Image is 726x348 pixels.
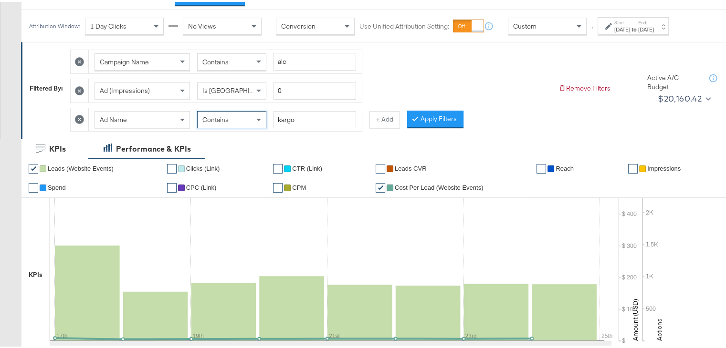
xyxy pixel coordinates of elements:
[274,109,356,127] input: Enter a search term
[202,84,275,93] span: Is [GEOGRAPHIC_DATA]
[369,109,400,126] button: + Add
[407,109,463,126] button: Apply Filters
[631,297,640,339] text: Amount (USD)
[647,72,700,89] div: Active A/C Budget
[630,24,638,31] strong: to
[588,24,597,28] span: ↑
[90,20,126,29] span: 1 Day Clicks
[628,162,638,172] a: ✔
[614,18,630,24] label: Start:
[116,142,191,153] div: Performance & KPIs
[376,181,385,191] a: ✔
[100,113,127,122] span: Ad Name
[29,181,38,191] a: ✔
[100,56,149,64] span: Campaign Name
[556,163,574,170] span: Reach
[167,162,177,172] a: ✔
[29,162,38,172] a: ✔
[281,20,316,29] span: Conversion
[29,268,42,277] div: KPIs
[654,89,713,104] button: $20,160.42
[395,182,483,189] span: Cost Per Lead (Website Events)
[100,84,150,93] span: Ad (Impressions)
[202,113,229,122] span: Contains
[638,24,654,31] div: [DATE]
[359,20,449,29] label: Use Unified Attribution Setting:
[274,51,356,69] input: Enter a search term
[647,163,681,170] span: Impressions
[537,162,546,172] a: ✔
[513,20,537,29] span: Custom
[49,142,66,153] div: KPIs
[292,163,322,170] span: CTR (Link)
[292,182,306,189] span: CPM
[655,317,663,339] text: Actions
[30,82,63,91] div: Filtered By:
[29,21,80,28] div: Attribution Window:
[273,162,283,172] a: ✔
[273,181,283,191] a: ✔
[188,20,216,29] span: No Views
[202,56,229,64] span: Contains
[167,181,177,191] a: ✔
[48,182,66,189] span: Spend
[658,90,702,104] div: $20,160.42
[186,163,220,170] span: Clicks (Link)
[376,162,385,172] a: ✔
[274,80,356,98] input: Enter a number
[395,163,426,170] span: Leads CVR
[48,163,114,170] span: Leads (Website Events)
[638,18,654,24] label: End:
[186,182,217,189] span: CPC (Link)
[558,82,610,91] button: Remove Filters
[614,24,630,31] div: [DATE]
